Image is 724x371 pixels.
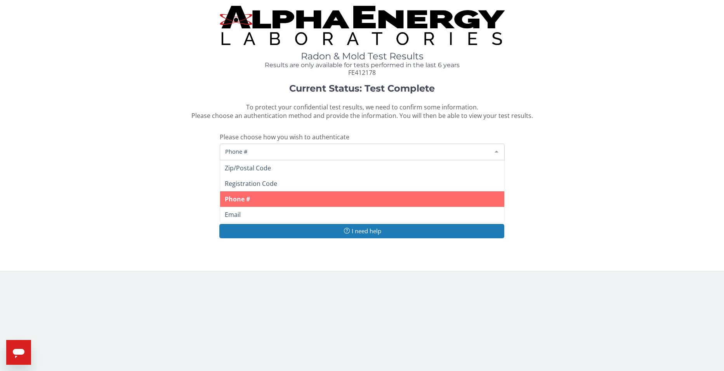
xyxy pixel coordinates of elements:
span: Zip/Postal Code [225,164,271,172]
button: I need help [219,224,504,238]
h4: Results are only available for tests performed in the last 6 years [220,62,505,69]
span: Phone # [223,147,489,156]
iframe: Button to launch messaging window [6,340,31,365]
span: Email [225,210,241,219]
span: FE412178 [348,68,376,77]
strong: Current Status: Test Complete [289,83,435,94]
img: TightCrop.jpg [220,6,505,45]
span: Phone # [225,195,250,203]
span: Please choose how you wish to authenticate [220,133,349,141]
h1: Radon & Mold Test Results [220,51,505,61]
span: To protect your confidential test results, we need to confirm some information. Please choose an ... [191,103,533,120]
span: Registration Code [225,179,277,188]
